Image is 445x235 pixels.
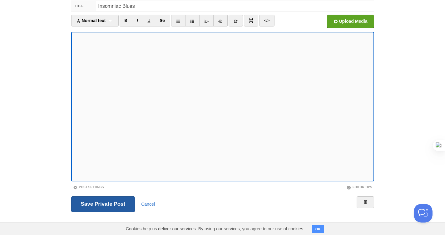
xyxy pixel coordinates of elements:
[414,204,433,223] iframe: Help Scout Beacon - Open
[71,196,135,212] input: Save Private Post
[312,225,324,233] button: OK
[141,202,155,207] a: Cancel
[259,15,274,26] a: </>
[73,185,104,189] a: Post Settings
[347,185,372,189] a: Editor Tips
[249,18,253,23] img: pagebreak-icon.png
[120,223,311,235] span: Cookies help us deliver our services. By using our services, you agree to our use of cookies.
[132,15,143,26] a: I
[155,15,170,26] a: Str
[120,15,132,26] a: B
[160,18,165,23] del: Str
[71,1,96,11] label: Title
[143,15,156,26] a: U
[76,18,106,23] span: Normal text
